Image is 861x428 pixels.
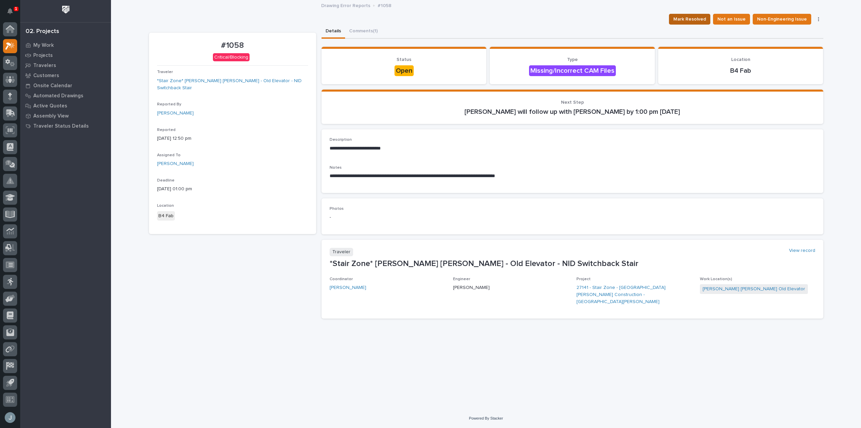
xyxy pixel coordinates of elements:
a: [PERSON_NAME] [157,160,194,167]
button: users-avatar [3,410,17,425]
span: Notes [330,166,342,170]
span: Traveler [157,70,173,74]
p: Onsite Calendar [33,83,72,89]
p: Projects [33,53,53,59]
span: Next Step [561,100,584,105]
p: [PERSON_NAME] [453,284,568,291]
p: Traveler Status Details [33,123,89,129]
a: Customers [20,70,111,80]
span: Location [731,57,750,62]
span: Project [576,277,591,281]
a: Automated Drawings [20,91,111,101]
span: Photos [330,207,344,211]
span: Assigned To [157,153,181,157]
a: Projects [20,50,111,60]
a: Assembly View [20,111,111,121]
p: Automated Drawings [33,93,83,99]
div: Open [395,65,414,76]
div: 02. Projects [26,28,59,35]
p: Customers [33,73,59,79]
a: View record [789,248,815,254]
a: My Work [20,40,111,50]
a: Travelers [20,60,111,70]
span: Location [157,204,174,208]
div: Critical/Blocking [213,53,250,62]
p: Assembly View [33,113,69,119]
p: Active Quotes [33,103,67,109]
a: [PERSON_NAME] [PERSON_NAME] Old Elevator [703,286,805,293]
p: B4 Fab [666,67,815,75]
span: Reported By [157,102,181,106]
a: Powered By Stacker [469,416,503,420]
a: Traveler Status Details [20,121,111,131]
span: Not an Issue [717,15,746,23]
a: *Stair Zone* [PERSON_NAME] [PERSON_NAME] - Old Elevator - NID Switchback Stair [157,77,308,92]
span: Status [397,57,411,62]
button: Non-Engineering Issue [753,14,811,25]
p: Drawing Error Reports [321,1,370,9]
p: 1 [15,6,17,11]
p: #1058 [378,1,391,9]
button: Mark Resolved [669,14,710,25]
button: Details [322,25,345,39]
a: [PERSON_NAME] [330,284,366,291]
p: Traveler [330,248,353,256]
button: Comments (1) [345,25,382,39]
p: - [330,214,815,221]
p: My Work [33,42,54,48]
p: [DATE] 01:00 pm [157,186,308,193]
p: [DATE] 12:50 pm [157,135,308,142]
div: B4 Fab [157,211,175,221]
span: Work Location(s) [700,277,732,281]
a: Active Quotes [20,101,111,111]
button: Notifications [3,4,17,18]
span: Coordinator [330,277,353,281]
img: Workspace Logo [60,3,72,16]
button: Not an Issue [713,14,750,25]
p: Travelers [33,63,56,69]
span: Non-Engineering Issue [757,15,807,23]
span: Description [330,138,352,142]
p: #1058 [157,41,308,51]
p: [PERSON_NAME] will follow up with [PERSON_NAME] by 1:00 pm [DATE] [330,108,815,116]
a: 27141 - Stair Zone - [GEOGRAPHIC_DATA] [PERSON_NAME] Construction - [GEOGRAPHIC_DATA][PERSON_NAME] [576,284,692,305]
div: Notifications1 [8,8,17,19]
span: Reported [157,128,176,132]
span: Mark Resolved [673,15,706,23]
div: Missing/Incorrect CAM Files [529,65,616,76]
span: Engineer [453,277,470,281]
a: [PERSON_NAME] [157,110,194,117]
span: Deadline [157,178,175,183]
span: Type [567,57,578,62]
p: *Stair Zone* [PERSON_NAME] [PERSON_NAME] - Old Elevator - NID Switchback Stair [330,259,815,269]
a: Onsite Calendar [20,80,111,91]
